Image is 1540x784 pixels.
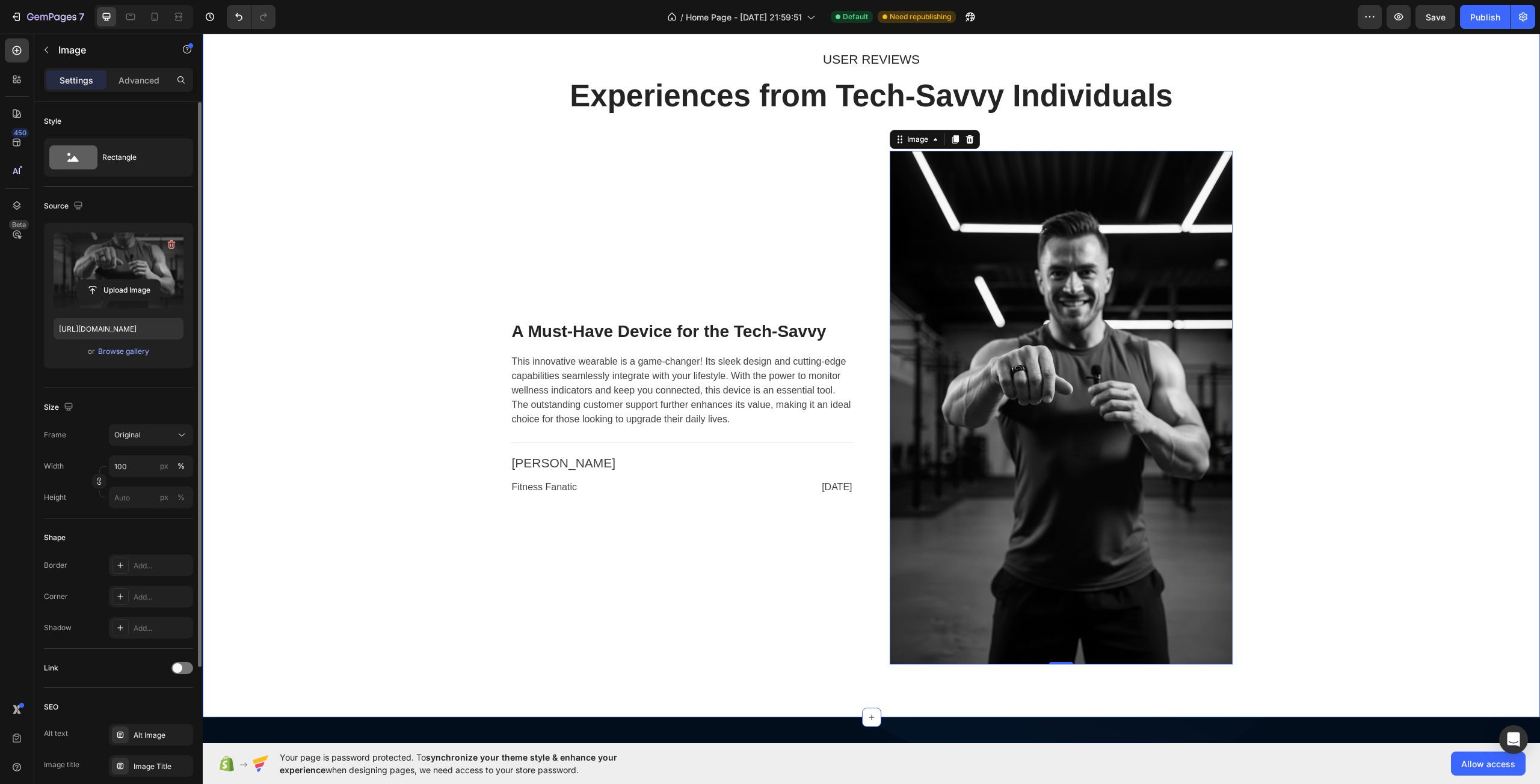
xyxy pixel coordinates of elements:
[44,560,67,571] div: Border
[44,702,58,713] div: SEO
[174,490,188,505] button: px
[1461,758,1515,770] span: Allow access
[680,11,683,23] span: /
[97,345,150,357] button: Browse gallery
[44,759,79,770] div: Image title
[109,424,193,446] button: Original
[44,591,68,602] div: Corner
[44,622,72,633] div: Shadow
[890,11,951,22] span: Need republishing
[160,492,168,503] div: px
[280,752,617,775] span: synchronize your theme style & enhance your experience
[44,198,85,214] div: Source
[109,487,193,508] input: px%
[1426,12,1446,22] span: Save
[58,43,161,57] p: Image
[227,5,276,29] div: Undo/Redo
[308,419,651,440] div: [PERSON_NAME]
[109,455,193,477] input: px%
[98,346,149,357] div: Browse gallery
[76,279,161,301] button: Upload Image
[44,400,76,416] div: Size
[134,592,190,603] div: Add...
[160,461,168,472] div: px
[44,492,66,503] label: Height
[44,430,66,440] label: Frame
[177,492,185,503] div: %
[44,532,66,543] div: Shape
[11,128,29,138] div: 450
[44,116,61,127] div: Style
[134,761,190,772] div: Image Title
[114,430,141,440] span: Original
[134,561,190,571] div: Add...
[308,320,651,394] div: This innovative wearable is a game-changer! Its sleek design and cutting-edge capabilities seamle...
[1460,5,1511,29] button: Publish
[134,730,190,741] div: Alt Image
[203,34,1540,743] iframe: Design area
[102,144,176,171] div: Rectangle
[44,663,58,673] div: Link
[157,459,171,473] button: %
[687,117,1030,631] img: Alt Image
[9,220,29,229] div: Beta
[88,344,95,359] span: or
[119,74,159,87] p: Advanced
[44,461,64,472] label: Width
[280,751,664,776] span: Your page is password protected. To when designing pages, we need access to your store password.
[60,74,93,87] p: Settings
[1415,5,1455,29] button: Save
[1499,725,1528,754] div: Open Intercom Messenger
[44,728,68,739] div: Alt text
[308,41,1030,84] h2: Experiences from Tech-Savvy Individuals
[843,11,868,22] span: Default
[134,623,190,634] div: Add...
[1451,752,1526,776] button: Allow access
[686,11,802,23] span: Home Page - [DATE] 21:59:51
[54,318,183,339] input: https://example.com/image.jpg
[308,286,651,310] h2: A Must-Have Device for the Tech-Savvy
[308,445,470,462] div: Fitness Fanatic
[702,100,728,111] div: Image
[174,459,188,473] button: px
[79,10,84,24] p: 7
[177,461,185,472] div: %
[489,445,651,462] div: [DATE]
[1470,11,1500,23] div: Publish
[5,5,90,29] button: 7
[157,490,171,505] button: %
